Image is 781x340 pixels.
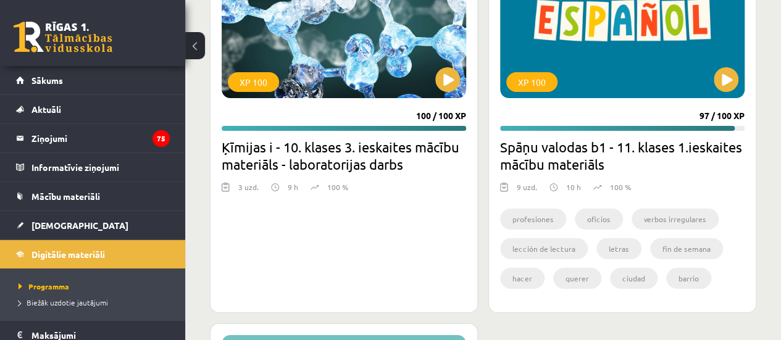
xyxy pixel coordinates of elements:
[610,268,658,289] li: ciudad
[16,240,170,268] a: Digitālie materiāli
[31,75,63,86] span: Sākums
[222,138,466,173] h2: Ķīmijas i - 10. klases 3. ieskaites mācību materiāls - laboratorijas darbs
[500,138,745,173] h2: Spāņu valodas b1 - 11. klases 1.ieskaites mācību materiāls
[566,181,581,193] p: 10 h
[16,66,170,94] a: Sākums
[19,297,173,308] a: Biežāk uzdotie jautājumi
[596,238,641,259] li: letras
[632,209,719,230] li: verbos irregulares
[500,238,588,259] li: lección de lectura
[16,153,170,181] a: Informatīvie ziņojumi
[228,72,279,92] div: XP 100
[238,181,259,200] div: 3 uzd.
[16,95,170,123] a: Aktuāli
[152,130,170,147] i: 75
[19,281,173,292] a: Programma
[31,153,170,181] legend: Informatīvie ziņojumi
[19,281,69,291] span: Programma
[517,181,537,200] div: 9 uzd.
[16,211,170,239] a: [DEMOGRAPHIC_DATA]
[31,220,128,231] span: [DEMOGRAPHIC_DATA]
[500,268,545,289] li: hacer
[327,181,348,193] p: 100 %
[666,268,711,289] li: barrio
[553,268,601,289] li: querer
[500,209,566,230] li: profesiones
[31,104,61,115] span: Aktuāli
[610,181,631,193] p: 100 %
[31,249,105,260] span: Digitālie materiāli
[31,191,100,202] span: Mācību materiāli
[31,124,170,152] legend: Ziņojumi
[19,297,108,307] span: Biežāk uzdotie jautājumi
[650,238,723,259] li: fin de semana
[16,124,170,152] a: Ziņojumi75
[506,72,558,92] div: XP 100
[16,182,170,210] a: Mācību materiāli
[575,209,623,230] li: oficios
[14,22,112,52] a: Rīgas 1. Tālmācības vidusskola
[288,181,298,193] p: 9 h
